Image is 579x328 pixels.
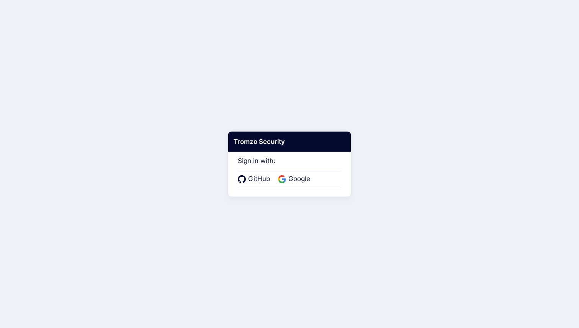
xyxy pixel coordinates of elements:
span: GitHub [246,174,273,184]
div: Tromzo Security [228,131,351,152]
span: Google [286,174,312,184]
a: Google [278,174,312,184]
div: Sign in with: [238,146,341,187]
a: GitHub [238,174,273,184]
